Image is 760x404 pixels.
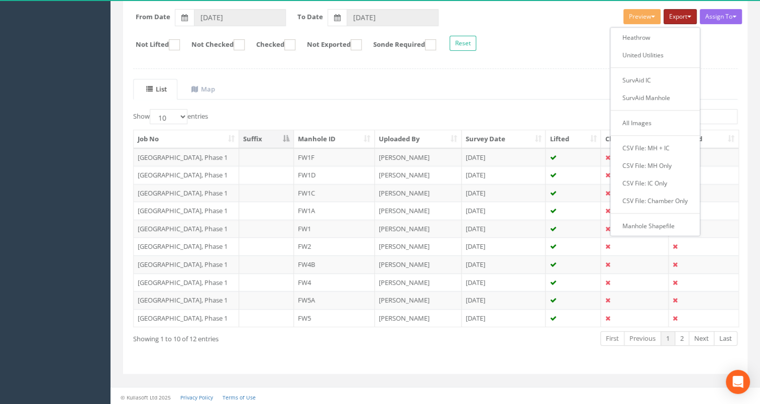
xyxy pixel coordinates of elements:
[462,309,546,327] td: [DATE]
[294,201,375,220] td: FW1A
[462,201,546,220] td: [DATE]
[612,193,698,209] a: CSV File: Chamber Only
[624,331,661,346] a: Previous
[191,84,215,93] uib-tab-heading: Map
[612,30,698,45] a: Heathrow
[121,394,171,401] small: © Kullasoft Ltd 2025
[375,237,462,255] td: [PERSON_NAME]
[462,273,546,291] td: [DATE]
[194,9,286,26] input: From Date
[134,166,239,184] td: [GEOGRAPHIC_DATA], Phase 1
[297,12,323,22] label: To Date
[294,291,375,309] td: FW5A
[612,72,698,88] a: SurvAid IC
[375,220,462,238] td: [PERSON_NAME]
[546,130,601,148] th: Lifted: activate to sort column ascending
[714,331,737,346] a: Last
[375,255,462,273] td: [PERSON_NAME]
[134,255,239,273] td: [GEOGRAPHIC_DATA], Phase 1
[136,12,170,22] label: From Date
[134,201,239,220] td: [GEOGRAPHIC_DATA], Phase 1
[375,201,462,220] td: [PERSON_NAME]
[462,148,546,166] td: [DATE]
[726,370,750,394] div: Open Intercom Messenger
[689,331,714,346] a: Next
[363,39,436,50] label: Sonde Required
[134,148,239,166] td: [GEOGRAPHIC_DATA], Phase 1
[375,184,462,202] td: [PERSON_NAME]
[133,109,208,124] label: Show entries
[462,166,546,184] td: [DATE]
[462,220,546,238] td: [DATE]
[612,115,698,131] a: All Images
[375,130,462,148] th: Uploaded By: activate to sort column ascending
[297,39,362,50] label: Not Exported
[294,309,375,327] td: FW5
[294,220,375,238] td: FW1
[601,130,669,148] th: Checked: activate to sort column ascending
[134,184,239,202] td: [GEOGRAPHIC_DATA], Phase 1
[661,331,675,346] a: 1
[462,237,546,255] td: [DATE]
[178,79,226,99] a: Map
[347,9,439,26] input: To Date
[246,39,295,50] label: Checked
[239,130,294,148] th: Suffix: activate to sort column descending
[126,39,180,50] label: Not Lifted
[375,309,462,327] td: [PERSON_NAME]
[294,184,375,202] td: FW1C
[133,79,177,99] a: List
[375,148,462,166] td: [PERSON_NAME]
[462,130,546,148] th: Survey Date: activate to sort column ascending
[623,9,661,24] button: Preview
[134,309,239,327] td: [GEOGRAPHIC_DATA], Phase 1
[134,130,239,148] th: Job No: activate to sort column ascending
[612,140,698,156] a: CSV File: MH + IC
[294,166,375,184] td: FW1D
[375,166,462,184] td: [PERSON_NAME]
[664,9,697,24] button: Export
[134,291,239,309] td: [GEOGRAPHIC_DATA], Phase 1
[612,175,698,191] a: CSV File: IC Only
[134,237,239,255] td: [GEOGRAPHIC_DATA], Phase 1
[134,273,239,291] td: [GEOGRAPHIC_DATA], Phase 1
[375,273,462,291] td: [PERSON_NAME]
[675,331,689,346] a: 2
[134,220,239,238] td: [GEOGRAPHIC_DATA], Phase 1
[294,148,375,166] td: FW1F
[294,273,375,291] td: FW4
[150,109,187,124] select: Showentries
[600,331,624,346] a: First
[294,130,375,148] th: Manhole ID: activate to sort column ascending
[462,291,546,309] td: [DATE]
[700,9,742,24] button: Assign To
[181,39,245,50] label: Not Checked
[294,237,375,255] td: FW2
[612,47,698,63] a: United Utilities
[462,255,546,273] td: [DATE]
[294,255,375,273] td: FW4B
[146,84,167,93] uib-tab-heading: List
[375,291,462,309] td: [PERSON_NAME]
[223,394,256,401] a: Terms of Use
[462,184,546,202] td: [DATE]
[612,158,698,173] a: CSV File: MH Only
[612,90,698,106] a: SurvAid Manhole
[612,218,698,234] a: Manhole Shapefile
[180,394,213,401] a: Privacy Policy
[450,36,476,51] button: Reset
[669,130,738,148] th: Exported: activate to sort column ascending
[133,330,376,344] div: Showing 1 to 10 of 12 entries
